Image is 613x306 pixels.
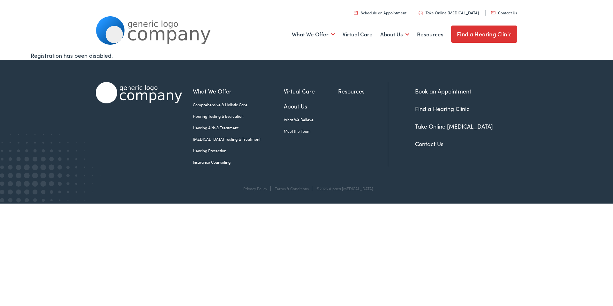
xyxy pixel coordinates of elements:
a: [MEDICAL_DATA] Testing & Treatment [193,136,284,142]
a: Virtual Care [284,87,338,95]
a: Comprehensive & Holistic Care [193,102,284,108]
a: Virtual Care [343,23,373,46]
a: Hearing Testing & Evaluation [193,113,284,119]
a: What We Offer [292,23,335,46]
div: ©2025 Alpaca [MEDICAL_DATA] [313,186,373,191]
a: Resources [417,23,443,46]
img: utility icon [491,11,496,14]
a: Take Online [MEDICAL_DATA] [419,10,479,15]
a: Find a Hearing Clinic [415,105,469,113]
img: Alpaca Audiology [96,82,182,103]
a: Insurance Counseling [193,159,284,165]
a: Contact Us [415,140,443,148]
img: utility icon [354,11,358,15]
a: Hearing Aids & Treatment [193,125,284,131]
a: Book an Appointment [415,87,471,95]
a: Contact Us [491,10,517,15]
a: About Us [284,102,338,110]
a: Hearing Protection [193,148,284,153]
a: What We Believe [284,117,338,123]
a: Schedule an Appointment [354,10,406,15]
a: What We Offer [193,87,284,95]
a: Take Online [MEDICAL_DATA] [415,122,493,130]
a: Meet the Team [284,128,338,134]
img: utility icon [419,11,423,15]
a: About Us [380,23,409,46]
a: Resources [338,87,388,95]
div: Registration has been disabled. [31,51,582,60]
a: Find a Hearing Clinic [451,26,517,43]
a: Terms & Conditions [275,186,309,191]
a: Privacy Policy [243,186,267,191]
